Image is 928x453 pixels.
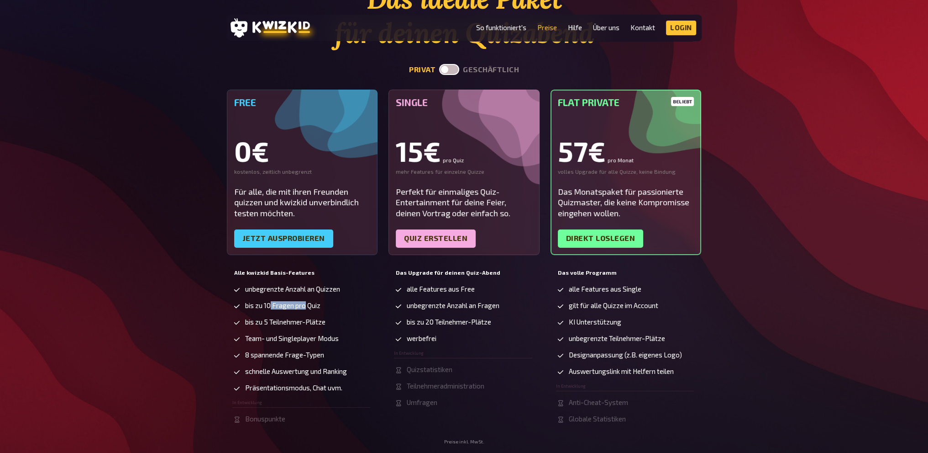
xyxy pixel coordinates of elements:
span: Teilnehmeradministration [407,382,484,390]
div: Für alle, die mit ihren Freunden quizzen und kwizkid unverbindlich testen möchten. [234,187,371,219]
span: unbegrenzte Anzahl an Quizzen [245,285,340,293]
a: Hilfe [568,24,582,32]
span: Quizstatistiken [407,366,452,373]
span: werbefrei [407,335,436,342]
span: alle Features aus Free [407,285,475,293]
span: unbegrenzte Anzahl an Fragen [407,302,499,309]
a: Preise [537,24,557,32]
a: Direkt loslegen [558,229,644,248]
a: Jetzt ausprobieren [234,229,333,248]
a: Quiz erstellen [396,229,476,248]
span: In Entwicklung [556,384,586,389]
span: Auswertungslink mit Helfern teilen [569,368,674,375]
small: pro Monat [608,157,634,163]
span: schnelle Auswertung und Ranking [245,368,347,375]
div: 0€ [234,137,371,165]
a: So funktioniert's [476,24,526,32]
div: Das Monatspaket für passionierte Quizmaster, die keine Kompromisse eingehen wollen. [558,187,694,219]
button: privat [409,65,435,74]
div: 15€ [396,137,532,165]
div: 57€ [558,137,694,165]
a: Login [666,21,696,35]
div: Perfekt für einmaliges Quiz-Entertainment für deine Feier, deinen Vortrag oder einfach so. [396,187,532,219]
div: mehr Features für einzelne Quizze [396,168,532,176]
a: Kontakt [630,24,655,32]
h5: Single [396,97,532,108]
span: Präsentationsmodus, Chat uvm. [245,384,342,392]
span: Designanpassung (z.B. eigenes Logo) [569,351,682,359]
span: gilt für alle Quizze im Account [569,302,658,309]
span: bis zu 20 Teilnehmer-Plätze [407,318,491,326]
span: alle Features aus Single [569,285,641,293]
span: Bonuspunkte [245,415,285,423]
span: In Entwicklung [394,351,424,356]
span: 8 spannende Frage-Typen [245,351,324,359]
span: Globale Statistiken [569,415,626,423]
span: KI Unterstützung [569,318,621,326]
h5: Das Upgrade für deinen Quiz-Abend [396,270,532,276]
button: geschäftlich [463,65,519,74]
h5: Das volle Programm [558,270,694,276]
span: In Entwicklung [232,400,262,405]
small: Preise inkl. MwSt. [444,439,484,445]
small: pro Quiz [443,157,464,163]
div: volles Upgrade für alle Quizze, keine Bindung [558,168,694,176]
a: Über uns [593,24,619,32]
span: bis zu 5 Teilnehmer-Plätze [245,318,325,326]
span: bis zu 10 Fragen pro Quiz [245,302,320,309]
span: Umfragen [407,399,437,406]
span: unbegrenzte Teilnehmer-Plätze [569,335,665,342]
h5: Alle kwizkid Basis-Features [234,270,371,276]
div: kostenlos, zeitlich unbegrenzt [234,168,371,176]
span: Anti-Cheat-System [569,399,628,406]
h5: Flat Private [558,97,694,108]
span: Team- und Singleplayer Modus [245,335,339,342]
h5: Free [234,97,371,108]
